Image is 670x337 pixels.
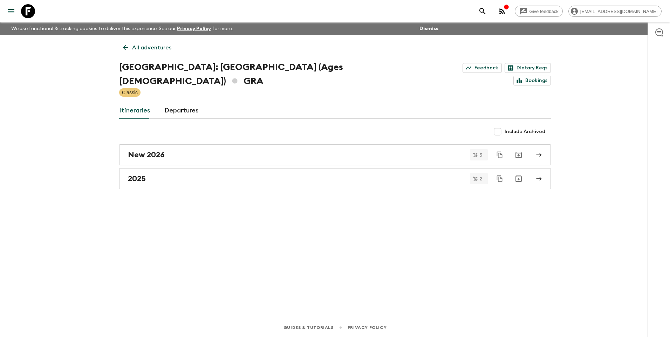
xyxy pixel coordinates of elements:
a: Dietary Reqs [505,63,551,73]
a: Give feedback [515,6,563,17]
p: Classic [122,89,138,96]
a: Privacy Policy [177,26,211,31]
span: 2 [476,177,486,181]
div: [EMAIL_ADDRESS][DOMAIN_NAME] [568,6,662,17]
span: Include Archived [505,128,545,135]
a: Feedback [463,63,502,73]
a: 2025 [119,168,551,189]
button: Duplicate [493,149,506,161]
button: search adventures [476,4,490,18]
a: New 2026 [119,144,551,165]
a: Guides & Tutorials [283,324,334,331]
h2: 2025 [128,174,146,183]
a: All adventures [119,41,175,55]
button: Duplicate [493,172,506,185]
p: We use functional & tracking cookies to deliver this experience. See our for more. [8,22,236,35]
p: All adventures [132,43,171,52]
span: [EMAIL_ADDRESS][DOMAIN_NAME] [576,9,661,14]
a: Bookings [513,76,551,85]
h2: New 2026 [128,150,165,159]
a: Itineraries [119,102,150,119]
button: Archive [512,172,526,186]
button: menu [4,4,18,18]
button: Dismiss [418,24,440,34]
button: Archive [512,148,526,162]
span: Give feedback [526,9,562,14]
span: 5 [476,153,486,157]
a: Privacy Policy [348,324,387,331]
h1: [GEOGRAPHIC_DATA]: [GEOGRAPHIC_DATA] (Ages [DEMOGRAPHIC_DATA]) GRA [119,60,436,88]
a: Departures [164,102,199,119]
